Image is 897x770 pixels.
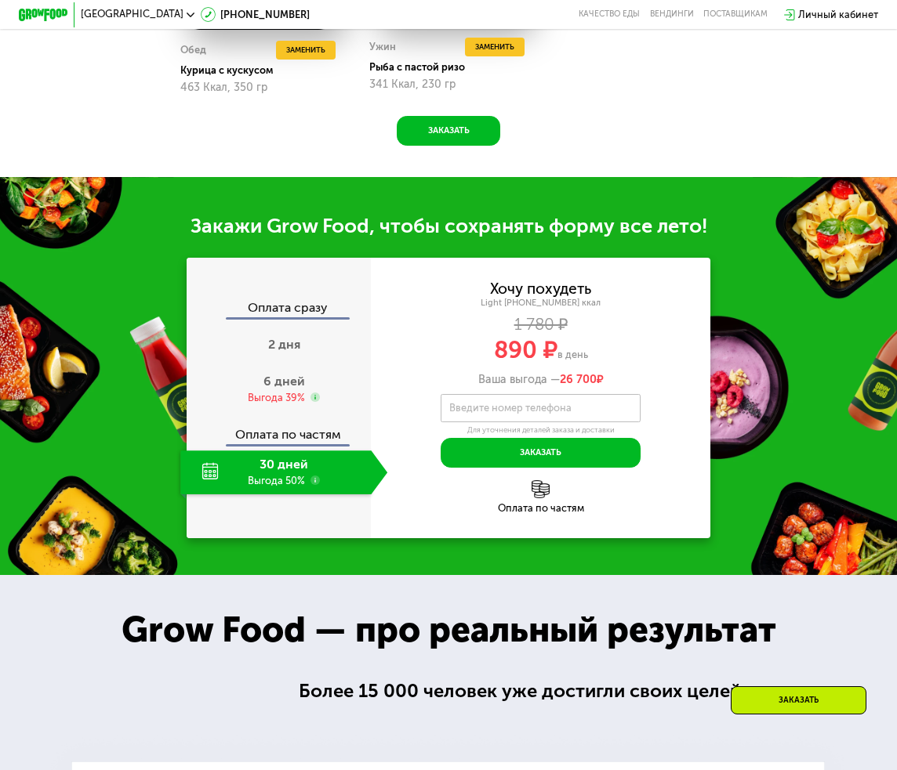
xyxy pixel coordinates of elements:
[441,425,640,435] div: Для уточнения деталей заказа и доставки
[560,373,597,386] span: 26 700
[299,677,823,706] div: Более 15 000 человек уже достигли своих целей с нами
[371,298,710,309] div: Light [PHONE_NUMBER] ккал
[731,686,866,714] div: Заказать
[81,9,183,20] span: [GEOGRAPHIC_DATA]
[371,373,710,386] div: Ваша выгода —
[650,9,694,20] a: Вендинги
[263,374,305,389] span: 6 дней
[268,337,300,352] span: 2 дня
[441,438,640,468] button: Заказать
[369,38,396,56] div: Ужин
[201,7,310,22] a: [PHONE_NUMBER]
[180,41,206,60] div: Обед
[579,9,640,20] a: Качество еды
[475,41,514,53] span: Заменить
[449,405,572,412] label: Введите номер телефона
[369,78,527,91] div: 341 Ккал, 230 гр
[798,7,878,22] div: Личный кабинет
[397,116,499,146] button: Заказать
[532,480,549,497] img: l6xcnZfty9opOoJh.png
[286,44,325,56] span: Заменить
[188,416,372,445] div: Оплата по частям
[188,302,372,318] div: Оплата сразу
[96,604,802,657] div: Grow Food — про реальный результат
[494,336,557,364] span: 890 ₽
[490,282,591,296] div: Хочу похудеть
[276,41,335,60] button: Заменить
[703,9,768,20] div: поставщикам
[180,81,338,94] div: 463 Ккал, 350 гр
[248,391,305,405] div: Выгода 39%
[557,349,588,360] span: в день
[180,64,348,77] div: Курица с кускусом
[369,61,537,74] div: Рыба с пастой ризо
[371,318,710,332] div: 1 780 ₽
[560,373,604,386] span: ₽
[465,38,524,56] button: Заменить
[371,504,710,514] div: Оплата по частям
